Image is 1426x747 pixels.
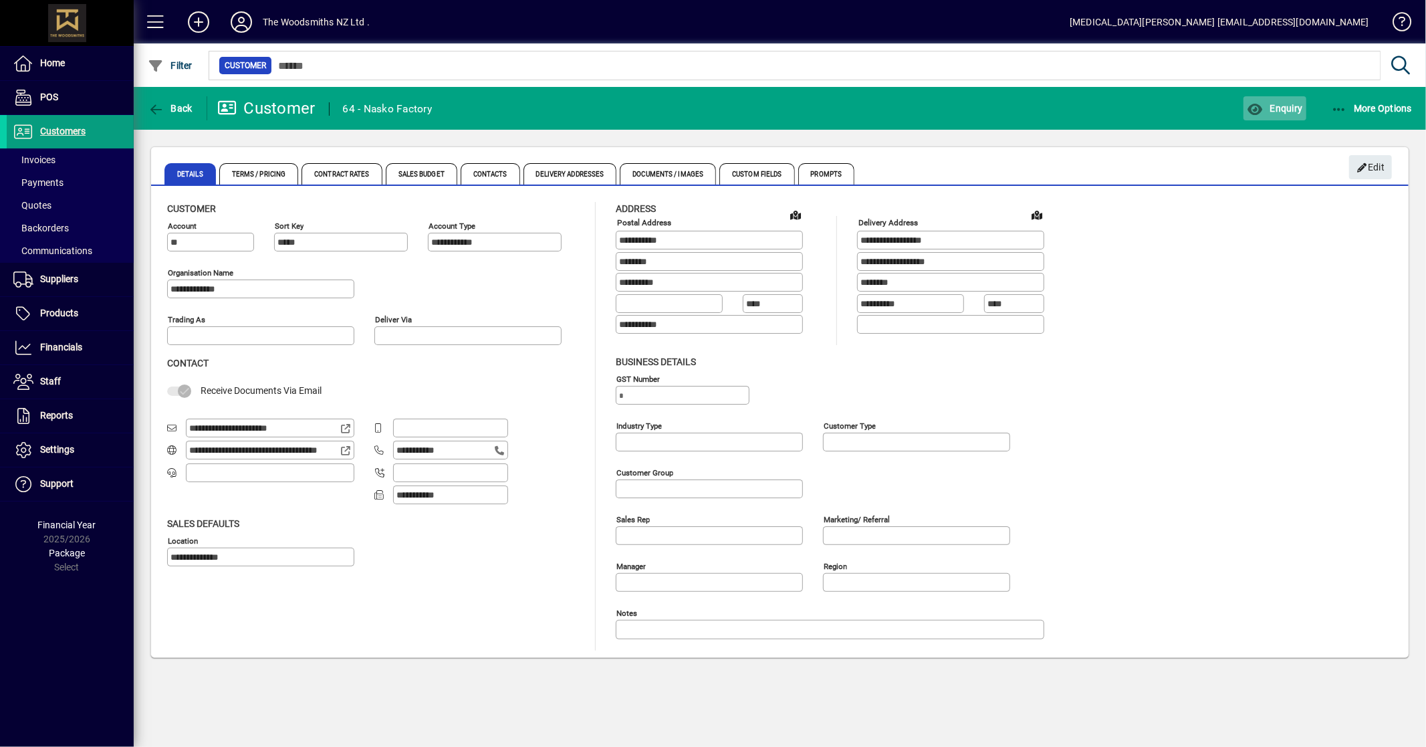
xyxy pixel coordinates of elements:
span: Communications [13,245,92,256]
mat-label: Marketing/ Referral [824,514,890,524]
mat-label: Customer type [824,421,876,430]
app-page-header-button: Back [134,96,207,120]
a: Support [7,467,134,501]
span: Address [616,203,656,214]
span: Staff [40,376,61,387]
a: Quotes [7,194,134,217]
div: The Woodsmiths NZ Ltd . [263,11,370,33]
a: Financials [7,331,134,364]
button: Filter [144,54,196,78]
div: [MEDICAL_DATA][PERSON_NAME] [EMAIL_ADDRESS][DOMAIN_NAME] [1070,11,1369,33]
span: Invoices [13,154,55,165]
span: Reports [40,410,73,421]
mat-label: Industry type [616,421,662,430]
mat-label: Account [168,221,197,231]
span: Sales Budget [386,163,457,185]
a: Payments [7,171,134,194]
a: Staff [7,365,134,399]
mat-label: Account Type [429,221,475,231]
mat-label: GST Number [616,374,660,383]
span: Edit [1356,156,1385,179]
span: Customer [225,59,266,72]
a: Knowledge Base [1383,3,1409,46]
span: Documents / Images [620,163,716,185]
mat-label: Location [168,536,198,545]
a: Reports [7,399,134,433]
mat-label: Sort key [275,221,304,231]
span: Financials [40,342,82,352]
span: Prompts [798,163,855,185]
a: View on map [785,204,806,225]
mat-label: Customer group [616,467,673,477]
span: Backorders [13,223,69,233]
span: Payments [13,177,64,188]
span: Contact [167,358,209,368]
span: Customer [167,203,216,214]
mat-label: Organisation name [168,268,233,278]
button: Profile [220,10,263,34]
a: View on map [1026,204,1048,225]
mat-label: Sales rep [616,514,650,524]
mat-label: Manager [616,561,646,570]
span: Home [40,58,65,68]
span: Customers [40,126,86,136]
span: Suppliers [40,274,78,284]
button: Edit [1349,155,1392,179]
mat-label: Region [824,561,847,570]
span: Financial Year [38,520,96,530]
span: Contract Rates [302,163,382,185]
span: Support [40,478,74,489]
span: Enquiry [1247,103,1302,114]
span: Contacts [461,163,520,185]
mat-label: Notes [616,608,637,617]
span: Back [148,103,193,114]
span: Products [40,308,78,318]
span: POS [40,92,58,102]
span: More Options [1331,103,1413,114]
a: Products [7,297,134,330]
span: Custom Fields [719,163,794,185]
a: Suppliers [7,263,134,296]
a: Backorders [7,217,134,239]
span: Delivery Addresses [523,163,617,185]
span: Filter [148,60,193,71]
button: Enquiry [1243,96,1306,120]
a: Home [7,47,134,80]
mat-label: Trading as [168,315,205,324]
a: Settings [7,433,134,467]
button: More Options [1328,96,1416,120]
a: Communications [7,239,134,262]
button: Back [144,96,196,120]
mat-label: Deliver via [375,315,412,324]
button: Add [177,10,220,34]
span: Business details [616,356,696,367]
span: Terms / Pricing [219,163,299,185]
span: Details [164,163,216,185]
a: POS [7,81,134,114]
span: Quotes [13,200,51,211]
span: Receive Documents Via Email [201,385,322,396]
div: Customer [217,98,316,119]
span: Package [49,548,85,558]
span: Settings [40,444,74,455]
a: Invoices [7,148,134,171]
div: 64 - Nasko Factory [343,98,433,120]
span: Sales defaults [167,518,239,529]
